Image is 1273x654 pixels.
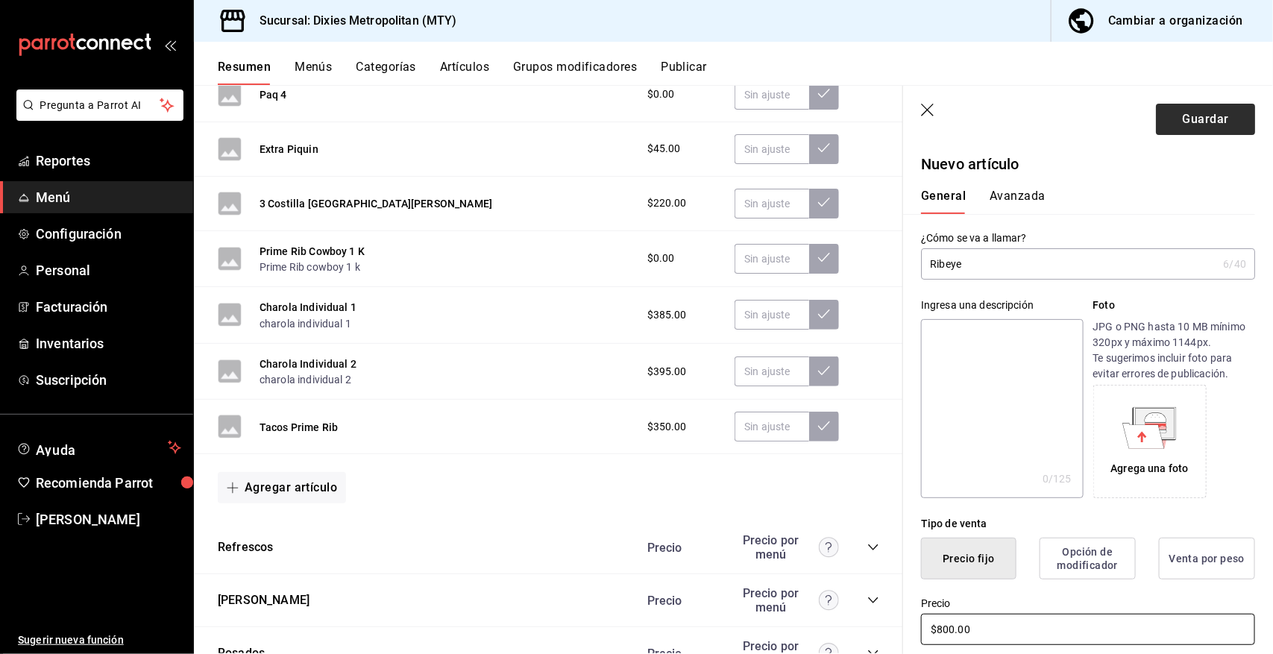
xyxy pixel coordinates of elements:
[164,39,176,51] button: open_drawer_menu
[248,12,457,30] h3: Sucursal: Dixies Metropolitan (MTY)
[218,60,1273,85] div: navigation tabs
[36,509,181,529] span: [PERSON_NAME]
[1159,538,1255,579] button: Venta por peso
[647,251,675,266] span: $0.00
[260,356,356,371] button: Charola Individual 2
[647,87,675,102] span: $0.00
[356,60,417,85] button: Categorías
[921,233,1255,244] label: ¿Cómo se va a llamar?
[867,594,879,606] button: collapse-category-row
[218,60,271,85] button: Resumen
[921,614,1255,645] input: $0.00
[647,141,681,157] span: $45.00
[990,189,1046,214] button: Avanzada
[921,516,1255,532] div: Tipo de venta
[647,307,687,323] span: $385.00
[647,364,687,380] span: $395.00
[260,196,492,211] button: 3 Costilla [GEOGRAPHIC_DATA][PERSON_NAME]
[36,438,162,456] span: Ayuda
[921,189,1237,214] div: navigation tabs
[10,108,183,124] a: Pregunta a Parrot AI
[647,195,687,211] span: $220.00
[1040,538,1136,579] button: Opción de modificador
[16,89,183,121] button: Pregunta a Parrot AI
[260,142,318,157] button: Extra Piquin
[735,189,809,218] input: Sin ajuste
[735,586,839,614] div: Precio por menú
[1097,389,1203,494] div: Agrega una foto
[36,297,181,317] span: Facturación
[295,60,332,85] button: Menús
[218,539,274,556] button: Refrescos
[1043,471,1072,486] div: 0 /125
[36,151,181,171] span: Reportes
[921,538,1016,579] button: Precio fijo
[18,632,181,648] span: Sugerir nueva función
[260,244,365,259] button: Prime Rib Cowboy 1 K
[921,189,966,214] button: General
[921,599,1255,609] label: Precio
[260,316,351,331] button: charola individual 1
[647,419,687,435] span: $350.00
[921,298,1083,313] div: Ingresa una descripción
[218,472,346,503] button: Agregar artículo
[40,98,160,113] span: Pregunta a Parrot AI
[260,372,351,387] button: charola individual 2
[735,356,809,386] input: Sin ajuste
[36,224,181,244] span: Configuración
[735,412,809,441] input: Sin ajuste
[260,260,360,274] button: Prime Rib cowboy 1 k
[440,60,489,85] button: Artículos
[260,87,287,102] button: Paq 4
[735,80,809,110] input: Sin ajuste
[1093,298,1255,313] p: Foto
[632,541,728,555] div: Precio
[1223,257,1246,271] div: 6 /40
[735,134,809,164] input: Sin ajuste
[260,420,338,435] button: Tacos Prime Rib
[36,370,181,390] span: Suscripción
[1093,319,1255,382] p: JPG o PNG hasta 10 MB mínimo 320px y máximo 1144px. Te sugerimos incluir foto para evitar errores...
[1156,104,1255,135] button: Guardar
[661,60,707,85] button: Publicar
[36,473,181,493] span: Recomienda Parrot
[735,244,809,274] input: Sin ajuste
[735,533,839,562] div: Precio por menú
[632,594,728,608] div: Precio
[36,333,181,353] span: Inventarios
[260,300,356,315] button: Charola Individual 1
[1111,461,1189,477] div: Agrega una foto
[36,260,181,280] span: Personal
[218,592,309,609] button: [PERSON_NAME]
[36,187,181,207] span: Menú
[867,541,879,553] button: collapse-category-row
[1108,10,1243,31] div: Cambiar a organización
[735,300,809,330] input: Sin ajuste
[513,60,637,85] button: Grupos modificadores
[921,153,1255,175] p: Nuevo artículo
